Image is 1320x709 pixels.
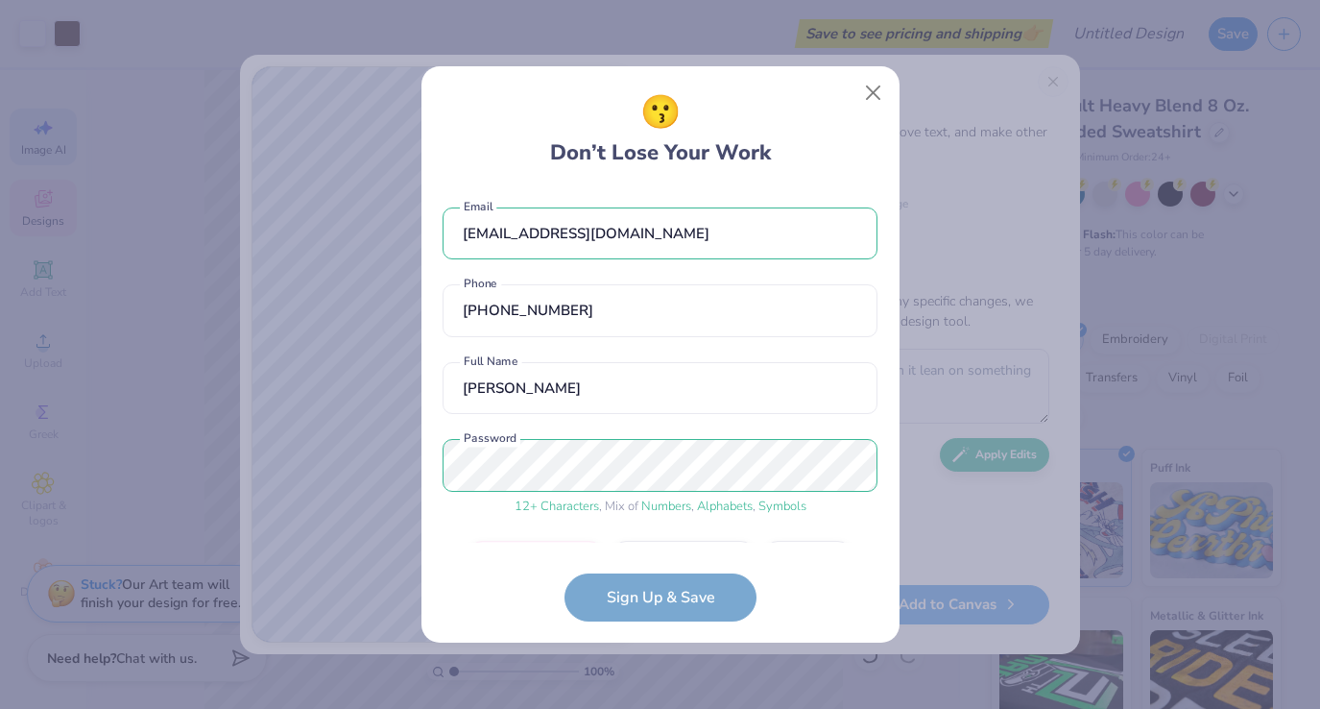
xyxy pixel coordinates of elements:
label: A Professional [612,541,755,579]
label: I'm a Student [468,541,603,579]
span: 😗 [640,88,681,137]
span: Symbols [758,498,806,515]
div: , Mix of , , [443,498,877,517]
span: Numbers [641,498,691,515]
label: Other [764,541,852,579]
span: 12 + Characters [515,498,599,515]
button: Close [854,75,891,111]
span: Alphabets [697,498,753,515]
div: Don’t Lose Your Work [550,88,771,169]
